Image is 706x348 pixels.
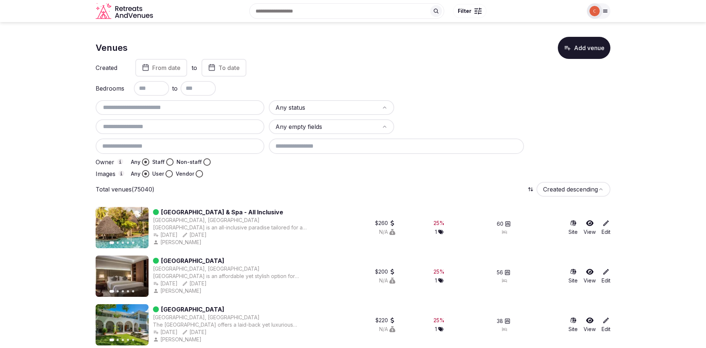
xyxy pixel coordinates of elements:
[568,317,578,333] a: Site
[153,273,309,280] div: [GEOGRAPHIC_DATA] is an affordable yet stylish option for business travelers staying in [GEOGRAPH...
[110,242,114,245] button: Go to slide 1
[153,217,260,224] div: [GEOGRAPHIC_DATA], [GEOGRAPHIC_DATA]
[161,256,224,265] a: [GEOGRAPHIC_DATA]
[153,328,178,336] button: [DATE]
[135,59,187,77] button: From date
[379,326,395,333] button: N/A
[182,280,207,287] button: [DATE]
[153,280,178,287] div: [DATE]
[117,290,119,292] button: Go to slide 2
[434,268,445,275] button: 25%
[435,228,443,236] button: 1
[172,84,178,93] span: to
[96,3,154,20] svg: Retreats and Venues company logo
[96,185,154,193] p: Total venues (75040)
[379,277,395,284] button: N/A
[118,171,124,176] button: Images
[375,219,395,227] button: $260
[434,268,445,275] div: 25 %
[153,336,203,343] button: [PERSON_NAME]
[435,277,443,284] div: 1
[110,290,114,293] button: Go to slide 1
[96,3,154,20] a: Visit the homepage
[110,339,114,342] button: Go to slide 1
[153,239,203,246] button: [PERSON_NAME]
[132,290,134,292] button: Go to slide 5
[497,220,511,228] button: 60
[602,268,610,284] a: Edit
[96,85,125,91] label: Bedrooms
[153,287,203,295] div: [PERSON_NAME]
[117,159,123,165] button: Owner
[161,208,283,217] a: [GEOGRAPHIC_DATA] & Spa - All Inclusive
[497,317,510,325] button: 38
[182,328,207,336] div: [DATE]
[131,158,140,166] label: Any
[568,268,578,284] a: Site
[122,242,124,244] button: Go to slide 3
[434,219,445,227] button: 25%
[122,290,124,292] button: Go to slide 3
[568,219,578,236] a: Site
[153,224,309,231] div: [GEOGRAPHIC_DATA] is an all-inclusive paradise tailored for a stress-free group retreat. With all...
[497,269,503,276] span: 56
[176,170,194,177] label: Vendor
[132,242,134,244] button: Go to slide 5
[375,317,395,324] button: $220
[379,228,395,236] button: N/A
[584,317,596,333] a: View
[127,242,129,244] button: Go to slide 4
[152,64,181,71] span: From date
[117,339,119,341] button: Go to slide 2
[218,64,240,71] span: To date
[127,339,129,341] button: Go to slide 4
[96,304,149,345] img: Featured image for Nomad Beach Resort
[96,171,125,177] label: Images
[96,65,125,71] label: Created
[584,268,596,284] a: View
[131,170,140,177] label: Any
[584,219,596,236] a: View
[176,158,202,166] label: Non-staff
[458,7,471,15] span: Filter
[375,268,395,275] button: $200
[122,339,124,341] button: Go to slide 3
[434,219,445,227] div: 25 %
[117,242,119,244] button: Go to slide 2
[153,231,178,239] button: [DATE]
[192,64,197,72] label: to
[602,317,610,333] a: Edit
[153,265,260,273] button: [GEOGRAPHIC_DATA], [GEOGRAPHIC_DATA]
[127,290,129,292] button: Go to slide 4
[182,231,207,239] button: [DATE]
[161,305,224,314] a: [GEOGRAPHIC_DATA]
[153,314,260,321] button: [GEOGRAPHIC_DATA], [GEOGRAPHIC_DATA]
[153,321,309,328] div: The [GEOGRAPHIC_DATA] offers a laid-back yet luxurious experience that’s perfect for groups seeki...
[132,339,134,341] button: Go to slide 5
[434,317,445,324] button: 25%
[96,42,128,54] h1: Venues
[602,219,610,236] a: Edit
[96,207,149,248] img: Featured image for Neptune Palm Beach Boutique Resort & Spa - All Inclusive
[202,59,246,77] button: To date
[152,158,165,166] label: Staff
[435,326,443,333] button: 1
[497,317,503,325] span: 38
